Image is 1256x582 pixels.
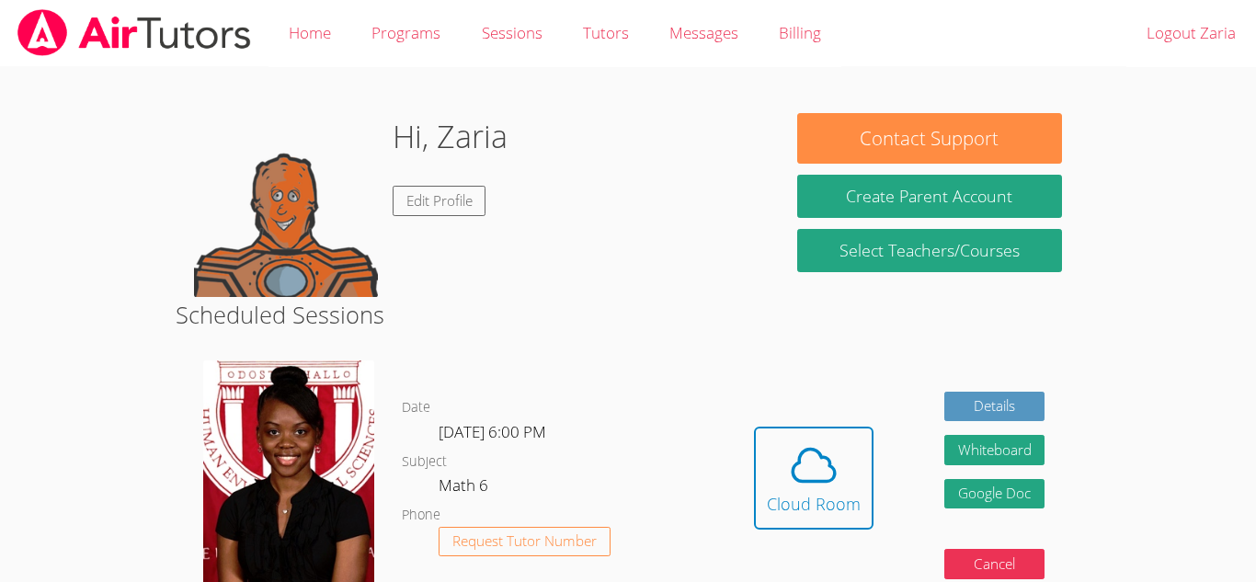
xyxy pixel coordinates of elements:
span: Request Tutor Number [452,534,597,548]
a: Edit Profile [393,186,486,216]
div: Cloud Room [767,491,861,517]
button: Create Parent Account [797,175,1062,218]
button: Cancel [944,549,1045,579]
dt: Date [402,396,430,419]
span: Messages [669,22,738,43]
button: Request Tutor Number [439,527,611,557]
img: airtutors_banner-c4298cdbf04f3fff15de1276eac7730deb9818008684d7c2e4769d2f7ddbe033.png [16,9,253,56]
a: Details [944,392,1045,422]
dd: Math 6 [439,473,492,504]
dt: Phone [402,504,440,527]
dt: Subject [402,451,447,474]
button: Cloud Room [754,427,873,530]
h2: Scheduled Sessions [176,297,1080,332]
a: Google Doc [944,479,1045,509]
span: [DATE] 6:00 PM [439,421,546,442]
button: Contact Support [797,113,1062,164]
a: Select Teachers/Courses [797,229,1062,272]
img: default.png [194,113,378,297]
h1: Hi, Zaria [393,113,508,160]
button: Whiteboard [944,435,1045,465]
